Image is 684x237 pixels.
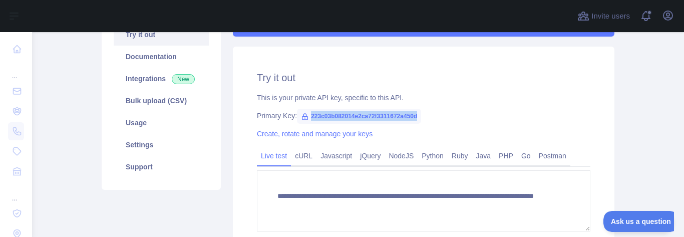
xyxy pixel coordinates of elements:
[257,93,590,103] div: This is your private API key, specific to this API.
[448,148,472,164] a: Ruby
[291,148,316,164] a: cURL
[418,148,448,164] a: Python
[114,68,209,90] a: Integrations New
[356,148,385,164] a: jQuery
[591,11,630,22] span: Invite users
[114,112,209,134] a: Usage
[316,148,356,164] a: Javascript
[517,148,535,164] a: Go
[8,60,24,80] div: ...
[114,156,209,178] a: Support
[257,71,590,85] h2: Try it out
[495,148,517,164] a: PHP
[297,109,421,124] span: 223c03b082014e2ca72f3311672a450d
[114,46,209,68] a: Documentation
[385,148,418,164] a: NodeJS
[472,148,495,164] a: Java
[603,211,674,232] iframe: Toggle Customer Support
[257,111,590,121] div: Primary Key:
[172,74,195,84] span: New
[114,90,209,112] a: Bulk upload (CSV)
[114,24,209,46] a: Try it out
[114,134,209,156] a: Settings
[257,148,291,164] a: Live test
[257,130,373,138] a: Create, rotate and manage your keys
[535,148,570,164] a: Postman
[8,182,24,202] div: ...
[575,8,632,24] button: Invite users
